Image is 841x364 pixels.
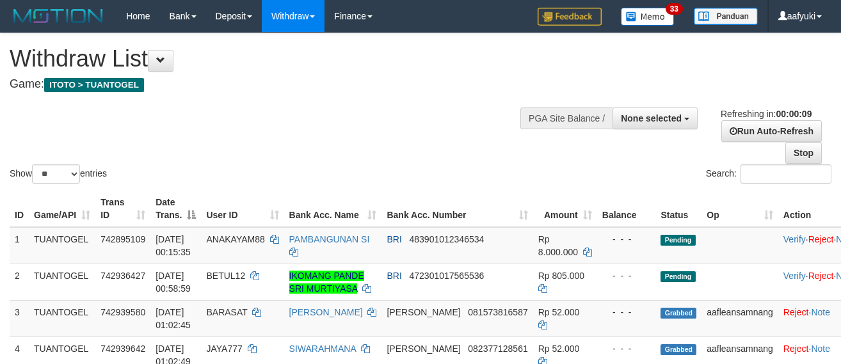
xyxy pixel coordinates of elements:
select: Showentries [32,164,80,184]
th: ID [10,191,29,227]
span: Rp 52.000 [538,344,580,354]
span: BETUL12 [206,271,245,281]
input: Search: [741,164,831,184]
th: Game/API: activate to sort column ascending [29,191,95,227]
td: 3 [10,300,29,336]
a: Note [811,344,830,354]
span: BRI [387,271,401,281]
span: Rp 8.000.000 [538,234,578,257]
img: Button%20Memo.svg [621,8,675,26]
span: [PERSON_NAME] [387,344,460,354]
span: 742939642 [100,344,145,354]
h4: Game: [10,78,548,91]
a: Verify [783,234,806,244]
span: [DATE] 00:15:35 [156,234,191,257]
a: [PERSON_NAME] [289,307,363,317]
span: JAYA777 [206,344,242,354]
a: Reject [808,271,834,281]
img: panduan.png [694,8,758,25]
img: MOTION_logo.png [10,6,107,26]
span: Refreshing in: [721,109,812,119]
span: [PERSON_NAME] [387,307,460,317]
span: None selected [621,113,682,123]
div: - - - [602,342,651,355]
div: - - - [602,306,651,319]
td: TUANTOGEL [29,264,95,300]
span: 742936427 [100,271,145,281]
th: User ID: activate to sort column ascending [201,191,284,227]
th: Status [655,191,701,227]
span: [DATE] 00:58:59 [156,271,191,294]
span: Pending [661,235,695,246]
label: Show entries [10,164,107,184]
h1: Withdraw List [10,46,548,72]
button: None selected [613,107,698,129]
a: SIWARAHMANA [289,344,356,354]
th: Op: activate to sort column ascending [701,191,778,227]
div: - - - [602,233,651,246]
span: Grabbed [661,344,696,355]
a: Verify [783,271,806,281]
th: Date Trans.: activate to sort column descending [150,191,201,227]
div: PGA Site Balance / [520,107,613,129]
a: PAMBANGUNAN SI [289,234,370,244]
th: Amount: activate to sort column ascending [533,191,597,227]
span: ITOTO > TUANTOGEL [44,78,144,92]
span: Rp 805.000 [538,271,584,281]
span: Copy 472301017565536 to clipboard [409,271,484,281]
a: Reject [783,344,809,354]
span: 33 [666,3,683,15]
span: Copy 081573816587 to clipboard [468,307,527,317]
a: Reject [783,307,809,317]
td: 2 [10,264,29,300]
strong: 00:00:09 [776,109,812,119]
td: 1 [10,227,29,264]
th: Trans ID: activate to sort column ascending [95,191,150,227]
label: Search: [706,164,831,184]
span: Copy 483901012346534 to clipboard [409,234,484,244]
a: Run Auto-Refresh [721,120,822,142]
span: 742939580 [100,307,145,317]
span: BARASAT [206,307,247,317]
th: Bank Acc. Name: activate to sort column ascending [284,191,382,227]
img: Feedback.jpg [538,8,602,26]
a: Reject [808,234,834,244]
span: ANAKAYAM88 [206,234,264,244]
span: Rp 52.000 [538,307,580,317]
span: [DATE] 01:02:45 [156,307,191,330]
span: 742895109 [100,234,145,244]
div: - - - [602,269,651,282]
span: BRI [387,234,401,244]
span: Grabbed [661,308,696,319]
span: Pending [661,271,695,282]
td: TUANTOGEL [29,300,95,336]
span: Copy 082377128561 to clipboard [468,344,527,354]
a: Stop [785,142,822,164]
a: Note [811,307,830,317]
a: IKOMANG PANDE SRI MURTIYASA [289,271,364,294]
th: Bank Acc. Number: activate to sort column ascending [381,191,533,227]
th: Balance [597,191,656,227]
td: aafleansamnang [701,300,778,336]
td: TUANTOGEL [29,227,95,264]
